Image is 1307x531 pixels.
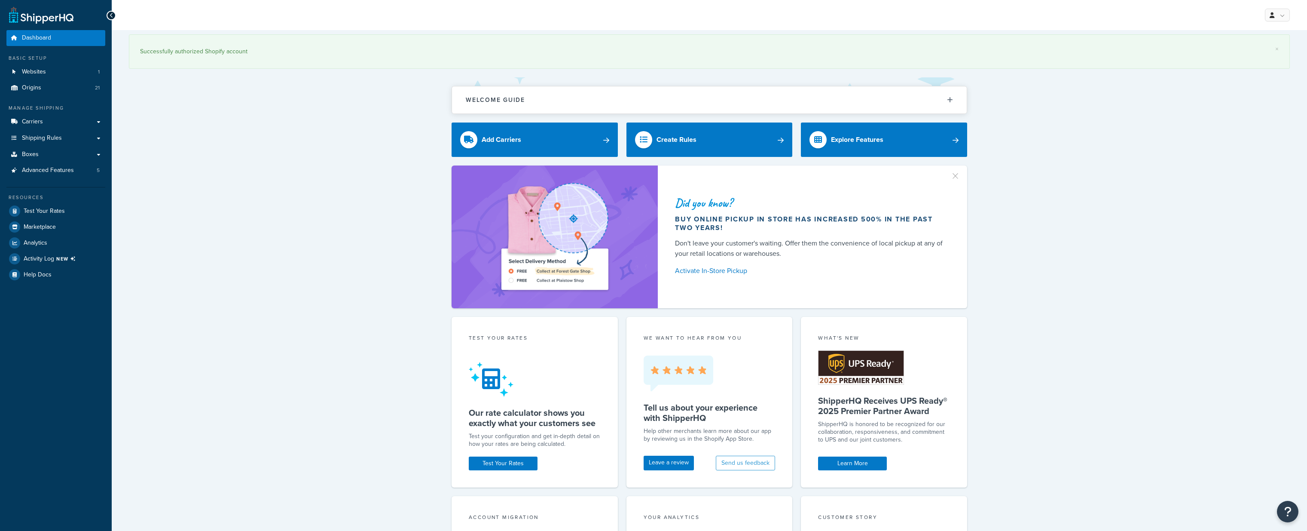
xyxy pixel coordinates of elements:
[818,457,887,470] a: Learn More
[452,86,967,114] button: Welcome Guide
[22,84,41,92] span: Origins
[22,34,51,42] span: Dashboard
[6,147,105,163] a: Boxes
[1277,501,1298,522] button: Open Resource Center
[6,104,105,112] div: Manage Shipping
[6,55,105,62] div: Basic Setup
[22,167,74,174] span: Advanced Features
[6,203,105,219] a: Test Your Rates
[644,513,776,523] div: Your Analytics
[469,408,601,428] h5: Our rate calculator shows you exactly what your customers see
[818,334,950,344] div: What's New
[6,219,105,235] a: Marketplace
[97,167,100,174] span: 5
[452,123,618,157] a: Add Carriers
[657,134,696,146] div: Create Rules
[469,334,601,344] div: Test your rates
[644,427,776,443] p: Help other merchants learn more about our app by reviewing us in the Shopify App Store.
[466,97,525,103] h2: Welcome Guide
[626,123,793,157] a: Create Rules
[675,197,947,209] div: Did you know?
[675,238,947,259] div: Don't leave your customer's waiting. Offer them the convenience of local pickup at any of your re...
[818,396,950,416] h5: ShipperHQ Receives UPS Ready® 2025 Premier Partner Award
[818,421,950,444] p: ShipperHQ is honored to be recognized for our collaboration, responsiveness, and commitment to UP...
[675,265,947,277] a: Activate In-Store Pickup
[6,163,105,178] li: Advanced Features
[22,151,39,158] span: Boxes
[24,239,47,247] span: Analytics
[24,224,56,231] span: Marketplace
[98,68,100,76] span: 1
[6,194,105,201] div: Resources
[140,46,1279,58] div: Successfully authorized Shopify account
[6,235,105,251] a: Analytics
[6,130,105,146] a: Shipping Rules
[6,267,105,282] a: Help Docs
[801,123,967,157] a: Explore Features
[6,163,105,178] a: Advanced Features5
[6,114,105,130] a: Carriers
[6,30,105,46] a: Dashboard
[469,433,601,448] div: Test your configuration and get in-depth detail on how your rates are being calculated.
[6,80,105,96] li: Origins
[469,457,537,470] a: Test Your Rates
[24,208,65,215] span: Test Your Rates
[95,84,100,92] span: 21
[644,456,694,470] a: Leave a review
[56,255,79,262] span: NEW
[675,215,947,232] div: Buy online pickup in store has increased 500% in the past two years!
[6,64,105,80] li: Websites
[6,64,105,80] a: Websites1
[469,513,601,523] div: Account Migration
[22,135,62,142] span: Shipping Rules
[716,456,775,470] button: Send us feedback
[1275,46,1279,52] a: ×
[6,80,105,96] a: Origins21
[24,253,79,264] span: Activity Log
[644,402,776,423] h5: Tell us about your experience with ShipperHQ
[477,178,632,295] img: ad-shirt-map-b0359fc47e01cab431d101c4b569394f6a03f54285957d908178d52f29eb9668.png
[818,513,950,523] div: Customer Story
[6,251,105,267] li: [object Object]
[644,334,776,342] p: we want to hear from you
[482,134,521,146] div: Add Carriers
[24,271,52,279] span: Help Docs
[6,251,105,267] a: Activity LogNEW
[22,118,43,126] span: Carriers
[831,134,883,146] div: Explore Features
[22,68,46,76] span: Websites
